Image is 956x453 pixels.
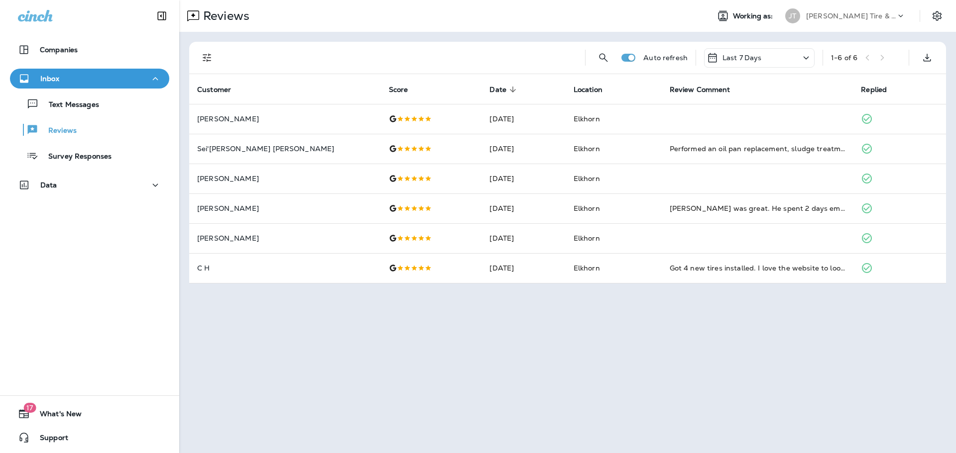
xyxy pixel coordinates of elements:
p: [PERSON_NAME] [197,204,373,212]
button: Search Reviews [594,48,613,68]
p: Text Messages [39,100,99,110]
span: Score [389,85,421,94]
p: Companies [40,46,78,54]
span: Location [574,85,615,94]
td: [DATE] [481,104,565,134]
button: Survey Responses [10,145,169,166]
button: Reviews [10,119,169,140]
span: Elkhorn [574,204,600,213]
span: Review Comment [670,86,730,94]
p: Survey Responses [38,152,112,162]
span: Working as: [733,12,775,20]
span: Score [389,86,408,94]
span: Location [574,86,602,94]
div: Brent was great. He spent 2 days emailing back and forth with my insurance until there was resolu... [670,203,845,213]
div: JT [785,8,800,23]
span: Replied [861,86,887,94]
td: [DATE] [481,134,565,164]
td: [DATE] [481,193,565,223]
span: Elkhorn [574,144,600,153]
p: [PERSON_NAME] [197,234,373,242]
p: Reviews [199,8,249,23]
span: What's New [30,410,82,422]
div: 1 - 6 of 6 [831,54,857,62]
span: Elkhorn [574,234,600,243]
p: [PERSON_NAME] [197,115,373,123]
span: Customer [197,85,244,94]
button: Support [10,428,169,448]
p: C H [197,264,373,272]
div: Got 4 new tires installed. I love the website to look at all options for my car. They suggested a... [670,263,845,273]
button: 17What's New [10,404,169,424]
span: Date [489,85,519,94]
td: [DATE] [481,223,565,253]
button: Data [10,175,169,195]
div: Performed an oil pan replacement, sludge treatment, and oul change. Car runs much smoother and qu... [670,144,845,154]
button: Companies [10,40,169,60]
button: Inbox [10,69,169,89]
p: Last 7 Days [722,54,762,62]
td: [DATE] [481,164,565,193]
span: Customer [197,86,231,94]
span: Date [489,86,506,94]
button: Filters [197,48,217,68]
span: 17 [23,403,36,413]
td: [DATE] [481,253,565,283]
button: Settings [928,7,946,25]
p: Reviews [38,126,77,136]
p: [PERSON_NAME] [197,175,373,182]
span: Review Comment [670,85,743,94]
span: Replied [861,85,900,94]
span: Elkhorn [574,264,600,272]
p: Inbox [40,75,59,83]
button: Text Messages [10,93,169,114]
span: Elkhorn [574,174,600,183]
p: Sei'[PERSON_NAME] [PERSON_NAME] [197,145,373,153]
p: [PERSON_NAME] Tire & Auto [806,12,896,20]
p: Auto refresh [643,54,688,62]
button: Collapse Sidebar [148,6,176,26]
span: Elkhorn [574,114,600,123]
span: Support [30,434,68,446]
button: Export as CSV [917,48,937,68]
p: Data [40,181,57,189]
